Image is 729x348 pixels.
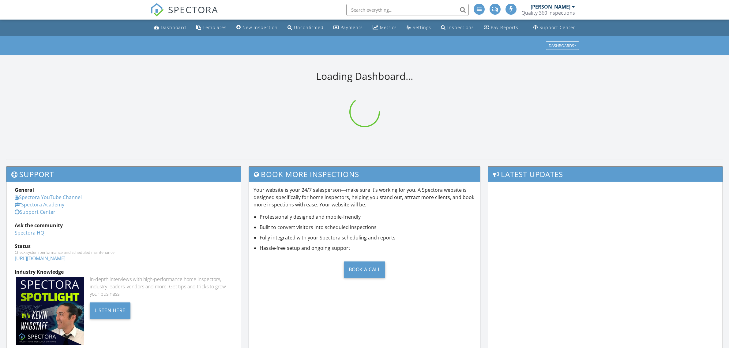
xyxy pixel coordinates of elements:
li: Professionally designed and mobile-friendly [260,213,475,220]
div: [PERSON_NAME] [531,4,570,10]
a: [URL][DOMAIN_NAME] [15,255,66,262]
div: Dashboard [161,24,186,30]
a: Dashboard [152,22,189,33]
div: Book a Call [344,261,385,278]
a: Spectora Academy [15,201,64,208]
div: Listen Here [90,302,130,319]
div: Inspections [447,24,474,30]
li: Fully integrated with your Spectora scheduling and reports [260,234,475,241]
div: Unconfirmed [294,24,324,30]
a: Support Center [531,22,578,33]
a: Inspections [438,22,476,33]
div: Metrics [380,24,397,30]
div: Payments [340,24,363,30]
a: Listen Here [90,307,130,313]
div: Support Center [539,24,575,30]
h3: Book More Inspections [249,167,480,182]
div: Ask the community [15,222,233,229]
a: SPECTORA [150,8,218,21]
a: Spectora YouTube Channel [15,194,82,201]
div: New Inspection [242,24,278,30]
button: Dashboards [546,41,579,50]
img: The Best Home Inspection Software - Spectora [150,3,164,17]
li: Hassle-free setup and ongoing support [260,244,475,252]
div: Industry Knowledge [15,268,233,276]
div: Check system performance and scheduled maintenance. [15,250,233,255]
strong: General [15,187,34,193]
input: Search everything... [346,4,469,16]
img: Spectoraspolightmain [16,277,84,345]
p: Your website is your 24/7 salesperson—make sure it’s working for you. A Spectora website is desig... [254,186,475,208]
h3: Support [6,167,241,182]
a: Spectora HQ [15,229,44,236]
div: Settings [413,24,431,30]
a: Pay Reports [481,22,521,33]
div: Templates [203,24,227,30]
a: Book a Call [254,257,475,283]
div: In-depth interviews with high-performance home inspectors, industry leaders, vendors and more. Ge... [90,276,233,298]
a: Settings [404,22,434,33]
a: New Inspection [234,22,280,33]
li: Built to convert visitors into scheduled inspections [260,224,475,231]
span: SPECTORA [168,3,218,16]
a: Templates [194,22,229,33]
div: Status [15,242,233,250]
div: Pay Reports [491,24,518,30]
div: Dashboards [549,43,576,48]
a: Metrics [370,22,399,33]
a: Unconfirmed [285,22,326,33]
h3: Latest Updates [488,167,723,182]
a: Payments [331,22,365,33]
a: Support Center [15,209,55,215]
div: Quality 360 Inspections [521,10,575,16]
